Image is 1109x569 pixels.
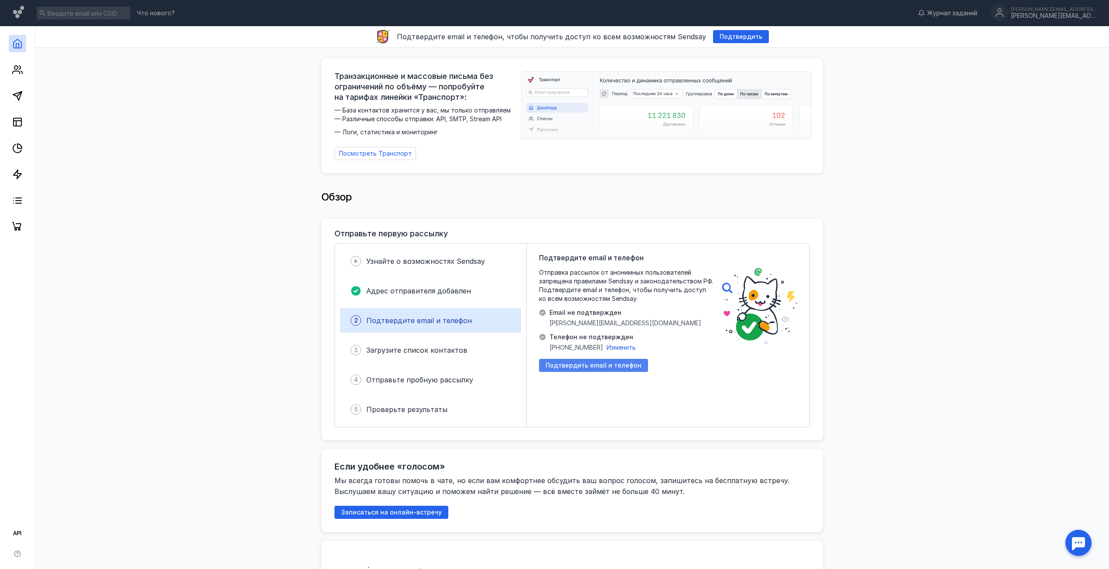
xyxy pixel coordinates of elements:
span: Подтвердить [720,33,762,41]
span: 5 [354,405,358,414]
span: Подтвердите email и телефон, чтобы получить доступ ко всем возможностям Sendsay [397,32,706,41]
span: Записаться на онлайн-встречу [341,509,442,516]
span: Журнал заданий [927,9,977,17]
span: Адрес отправителя добавлен [366,286,471,295]
span: Изменить [607,344,636,351]
span: Email не подтвержден [549,308,701,317]
span: Подтвердите email и телефон [366,316,472,325]
a: Журнал заданий [914,9,982,17]
span: [PHONE_NUMBER] [549,343,603,352]
span: 4 [354,375,358,384]
div: [PERSON_NAME][EMAIL_ADDRESS][DOMAIN_NAME] [1011,12,1098,20]
span: Подтвердить email и телефон [546,362,642,369]
span: Проверьте результаты [366,405,447,414]
h3: Отправьте первую рассылку [334,229,448,238]
span: Подтвердите email и телефон [539,252,644,263]
span: Мы всегда готовы помочь в чате, но если вам комфортнее обсудить ваш вопрос голосом, запишитесь на... [334,476,792,496]
button: Изменить [607,343,636,352]
img: dashboard-transport-banner [522,72,811,139]
span: Отправка рассылок от анонимных пользователей запрещена правилами Sendsay и законодательством РФ. ... [539,268,713,303]
a: Записаться на онлайн-встречу [334,508,448,516]
span: — База контактов хранится у вас, мы только отправляем — Различные способы отправки: API, SMTP, St... [334,106,516,136]
div: [PERSON_NAME][EMAIL_ADDRESS][DOMAIN_NAME] [1011,7,1098,12]
h2: Если удобнее «голосом» [334,461,445,472]
span: Что нового? [137,10,175,16]
span: Узнайте о возможностях Sendsay [366,257,485,266]
a: Что нового? [133,10,179,16]
img: poster [722,268,797,344]
span: [PERSON_NAME][EMAIL_ADDRESS][DOMAIN_NAME] [549,319,701,327]
span: Транзакционные и массовые письма без ограничений по объёму — попробуйте на тарифах линейки «Транс... [334,71,516,102]
input: Введите email или CSID [37,7,130,20]
button: Подтвердить [713,30,769,43]
span: Телефон не подтвержден [549,333,636,341]
span: Отправьте пробную рассылку [366,375,473,384]
a: Посмотреть Транспорт [334,147,416,160]
span: Обзор [321,191,352,203]
button: Записаться на онлайн-встречу [334,506,448,519]
span: Посмотреть Транспорт [339,150,412,157]
span: 2 [354,316,358,325]
span: Загрузите список контактов [366,346,467,354]
span: 3 [354,346,358,354]
button: Подтвердить email и телефон [539,359,648,372]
